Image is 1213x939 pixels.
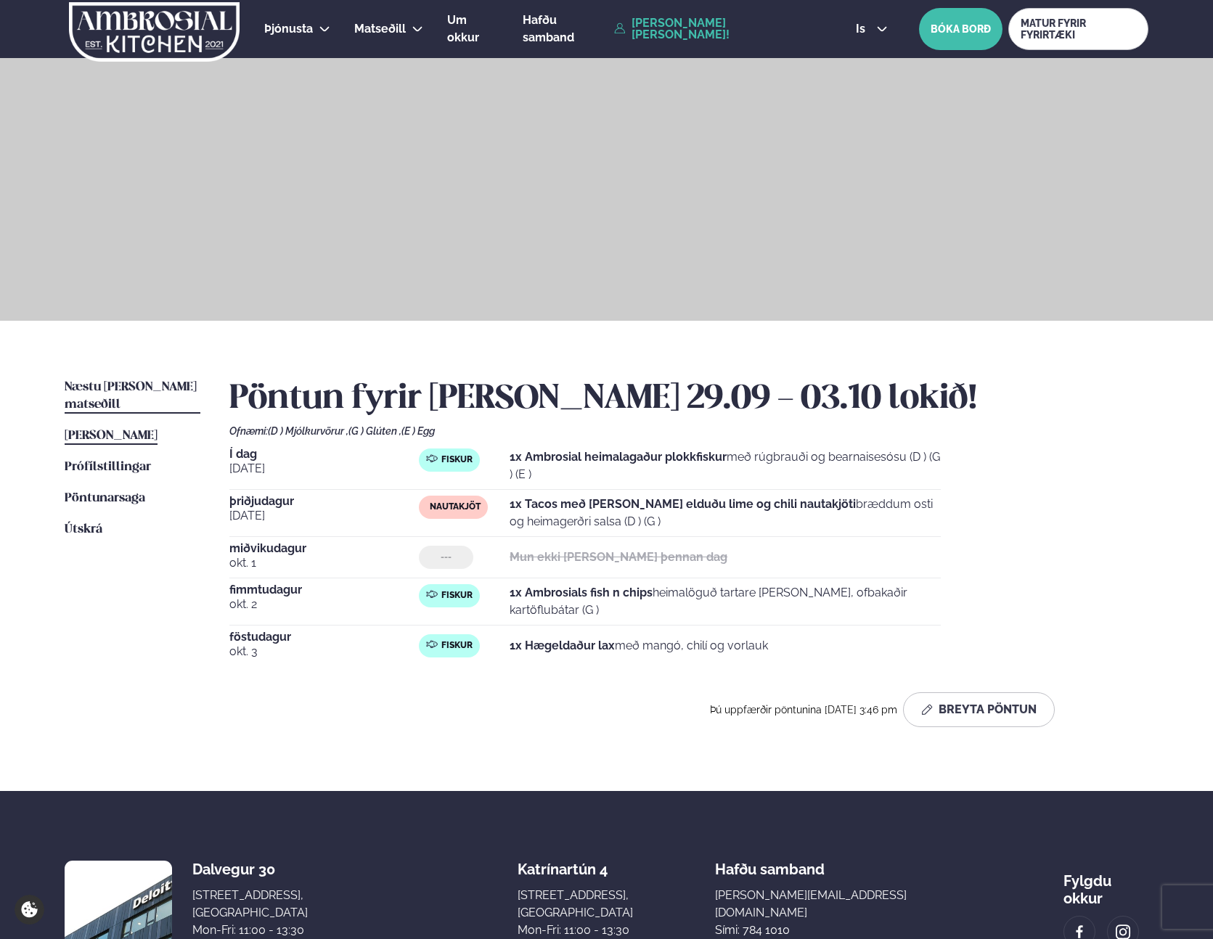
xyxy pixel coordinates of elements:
[426,500,438,512] img: beef.svg
[229,425,1148,437] div: Ofnæmi:
[523,12,607,46] a: Hafðu samband
[229,507,419,525] span: [DATE]
[518,887,633,922] div: [STREET_ADDRESS], [GEOGRAPHIC_DATA]
[715,922,981,939] p: Sími: 784 1010
[229,448,419,460] span: Í dag
[426,453,438,464] img: fish.svg
[510,586,653,599] strong: 1x Ambrosials fish n chips
[229,543,419,554] span: miðvikudagur
[1063,861,1148,907] div: Fylgdu okkur
[441,454,473,466] span: Fiskur
[65,381,197,411] span: Næstu [PERSON_NAME] matseðill
[614,17,822,41] a: [PERSON_NAME] [PERSON_NAME]!
[1008,8,1148,50] a: MATUR FYRIR FYRIRTÆKI
[229,584,419,596] span: fimmtudagur
[65,492,145,504] span: Pöntunarsaga
[510,637,768,655] p: með mangó, chilí og vorlauk
[65,521,102,538] a: Útskrá
[354,20,406,38] a: Matseðill
[65,459,151,476] a: Prófílstillingar
[229,596,419,613] span: okt. 2
[518,922,633,939] div: Mon-Fri: 11:00 - 13:30
[65,427,158,445] a: [PERSON_NAME]
[441,501,492,513] span: Nautakjöt
[426,589,438,600] img: fish.svg
[229,631,419,643] span: föstudagur
[919,8,1002,50] button: BÓKA BORÐ
[65,461,151,473] span: Prófílstillingar
[65,430,158,442] span: [PERSON_NAME]
[510,497,856,511] strong: 1x Tacos með [PERSON_NAME] elduðu lime og chili nautakjöti
[441,590,473,602] span: Fiskur
[229,379,1148,419] h2: Pöntun fyrir [PERSON_NAME] 29.09 - 03.10 lokið!
[441,551,452,563] span: ---
[523,13,574,44] span: Hafðu samband
[856,23,870,35] span: is
[510,584,941,619] p: heimalöguð tartare [PERSON_NAME], ofbakaðir kartöflubátar (G )
[268,425,348,437] span: (D ) Mjólkurvörur ,
[510,550,727,564] strong: Mun ekki [PERSON_NAME] þennan dag
[348,425,401,437] span: (G ) Glúten ,
[447,12,499,46] a: Um okkur
[192,887,308,922] div: [STREET_ADDRESS], [GEOGRAPHIC_DATA]
[229,554,419,572] span: okt. 1
[192,861,308,878] div: Dalvegur 30
[426,639,438,650] img: fish.svg
[447,13,479,44] span: Um okkur
[229,496,419,507] span: þriðjudagur
[510,496,941,530] p: bræddum osti og heimagerðri salsa (D ) (G )
[510,450,727,464] strong: 1x Ambrosial heimalagaður plokkfiskur
[68,2,241,62] img: logo
[264,20,313,38] a: Þjónusta
[192,922,308,939] div: Mon-Fri: 11:00 - 13:30
[710,704,897,715] span: Þú uppfærðir pöntunina [DATE] 3:46 pm
[518,861,633,878] div: Katrínartún 4
[354,22,406,36] span: Matseðill
[510,639,615,652] strong: 1x Hægeldaður lax
[65,379,200,414] a: Næstu [PERSON_NAME] matseðill
[65,523,102,536] span: Útskrá
[229,643,419,660] span: okt. 3
[264,22,313,36] span: Þjónusta
[441,640,473,652] span: Fiskur
[229,460,419,477] span: [DATE]
[903,692,1055,727] button: Breyta Pöntun
[401,425,435,437] span: (E ) Egg
[510,448,941,483] p: með rúgbrauði og bearnaisesósu (D ) (G ) (E )
[65,490,145,507] a: Pöntunarsaga
[715,849,825,878] span: Hafðu samband
[844,23,899,35] button: is
[15,895,44,924] a: Cookie settings
[715,887,981,922] a: [PERSON_NAME][EMAIL_ADDRESS][DOMAIN_NAME]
